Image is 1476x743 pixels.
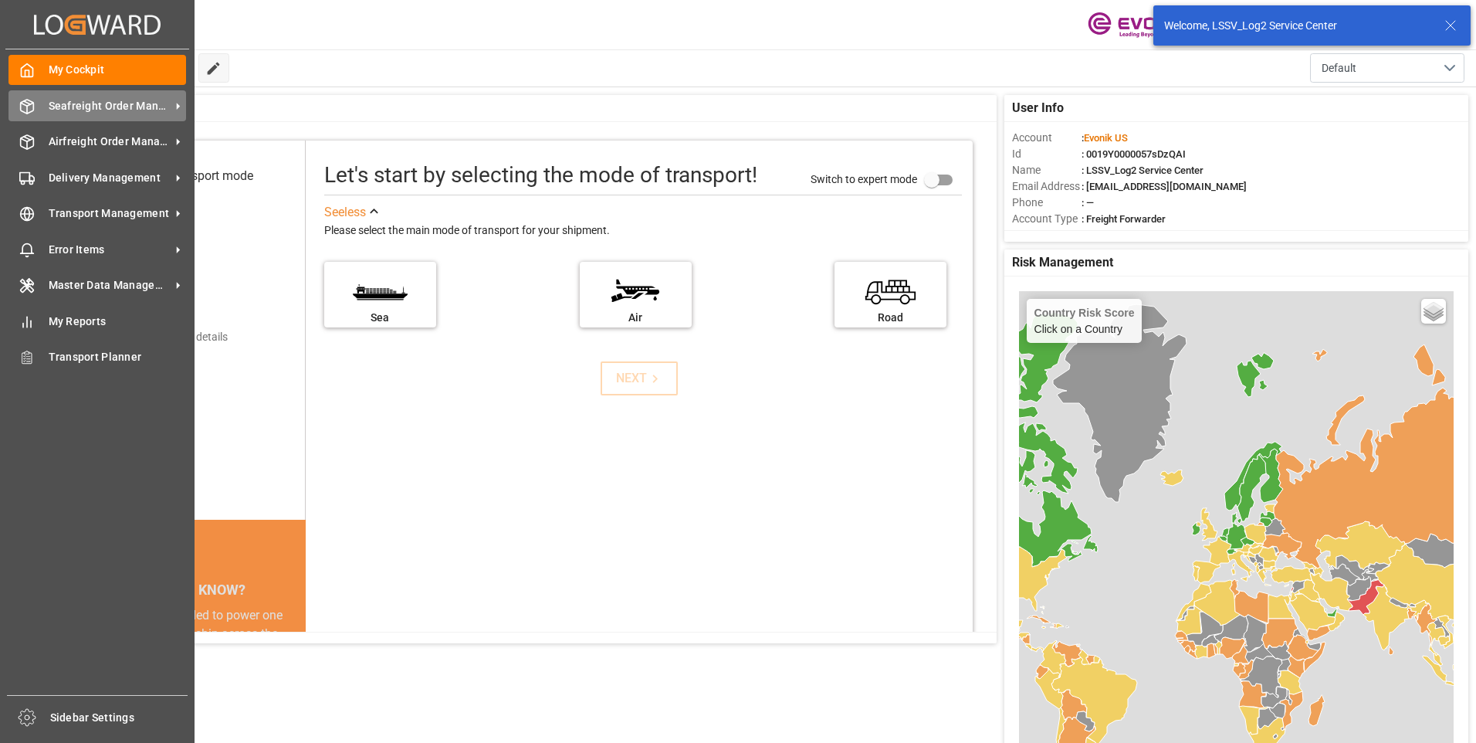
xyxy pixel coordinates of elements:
[616,369,663,388] div: NEXT
[1012,130,1082,146] span: Account
[1084,132,1128,144] span: Evonik US
[49,134,171,150] span: Airfreight Order Management
[49,170,171,186] span: Delivery Management
[8,342,186,372] a: Transport Planner
[1012,178,1082,195] span: Email Address
[1012,146,1082,162] span: Id
[1164,18,1430,34] div: Welcome, LSSV_Log2 Service Center
[587,310,684,326] div: Air
[1082,148,1186,160] span: : 0019Y0000057sDzQAI
[332,310,428,326] div: Sea
[1082,132,1128,144] span: :
[49,242,171,258] span: Error Items
[1012,211,1082,227] span: Account Type
[49,62,187,78] span: My Cockpit
[1082,197,1094,209] span: : —
[49,349,187,365] span: Transport Planner
[1012,162,1082,178] span: Name
[324,159,757,192] div: Let's start by selecting the mode of transport!
[1322,60,1356,76] span: Default
[1082,181,1247,192] span: : [EMAIL_ADDRESS][DOMAIN_NAME]
[50,710,188,726] span: Sidebar Settings
[1082,165,1203,176] span: : LSSV_Log2 Service Center
[8,55,186,85] a: My Cockpit
[1088,12,1188,39] img: Evonik-brand-mark-Deep-Purple-RGB.jpeg_1700498283.jpeg
[8,306,186,336] a: My Reports
[324,203,366,222] div: See less
[1012,253,1113,272] span: Risk Management
[1012,99,1064,117] span: User Info
[842,310,939,326] div: Road
[324,222,962,240] div: Please select the main mode of transport for your shipment.
[1034,307,1135,319] h4: Country Risk Score
[49,98,171,114] span: Seafreight Order Management
[1012,195,1082,211] span: Phone
[811,172,917,185] span: Switch to expert mode
[49,205,171,222] span: Transport Management
[1310,53,1464,83] button: open menu
[49,314,187,330] span: My Reports
[1034,307,1135,335] div: Click on a Country
[284,606,306,736] button: next slide / item
[131,329,228,345] div: Add shipping details
[1421,299,1446,324] a: Layers
[601,361,678,395] button: NEXT
[49,277,171,293] span: Master Data Management
[1082,213,1166,225] span: : Freight Forwarder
